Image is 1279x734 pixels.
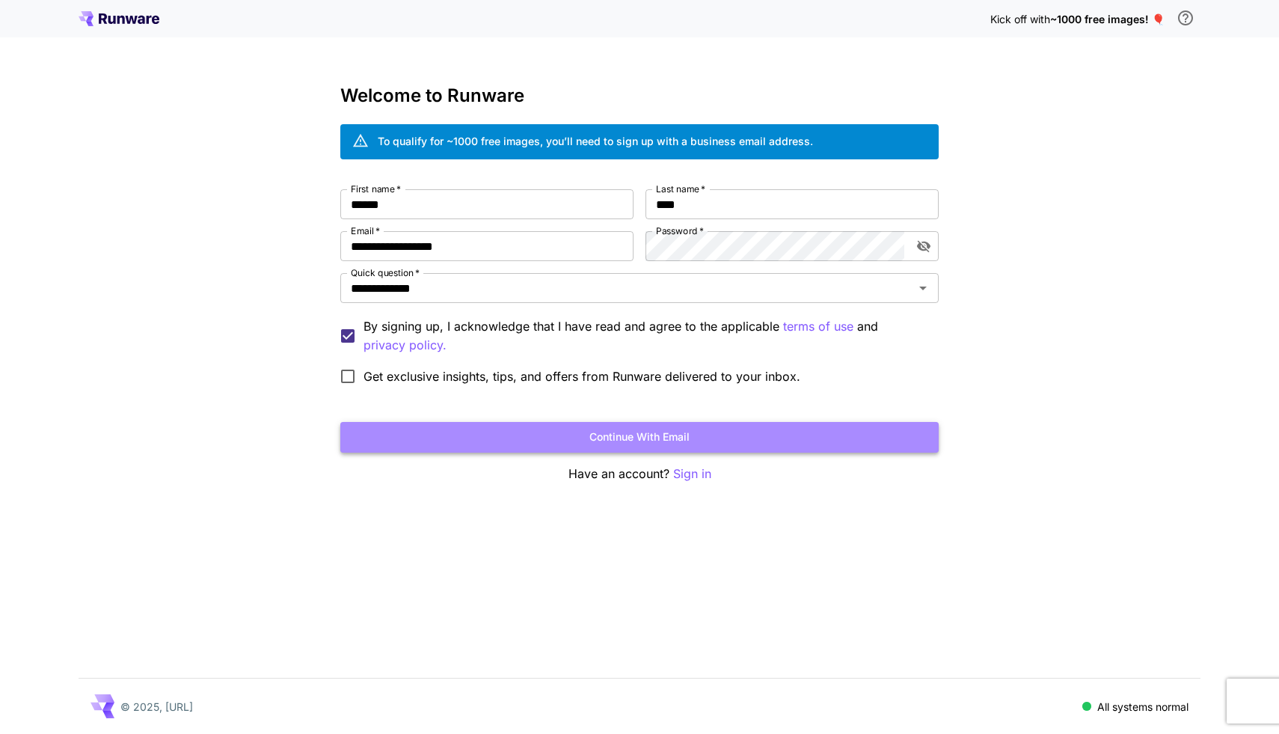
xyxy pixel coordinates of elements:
button: In order to qualify for free credit, you need to sign up with a business email address and click ... [1171,3,1200,33]
span: ~1000 free images! 🎈 [1050,13,1165,25]
p: By signing up, I acknowledge that I have read and agree to the applicable and [364,317,927,355]
p: All systems normal [1097,699,1188,715]
button: Open [913,278,933,299]
label: Email [351,224,380,237]
button: toggle password visibility [910,233,937,260]
p: terms of use [783,317,853,336]
div: To qualify for ~1000 free images, you’ll need to sign up with a business email address. [378,133,813,149]
label: Password [656,224,704,237]
span: Get exclusive insights, tips, and offers from Runware delivered to your inbox. [364,367,800,385]
span: Kick off with [990,13,1050,25]
h3: Welcome to Runware [340,85,939,106]
button: Sign in [673,465,711,483]
button: By signing up, I acknowledge that I have read and agree to the applicable and privacy policy. [783,317,853,336]
label: First name [351,183,401,195]
p: © 2025, [URL] [120,699,193,715]
button: By signing up, I acknowledge that I have read and agree to the applicable terms of use and [364,336,447,355]
p: privacy policy. [364,336,447,355]
button: Continue with email [340,422,939,453]
p: Have an account? [340,465,939,483]
label: Quick question [351,266,420,279]
label: Last name [656,183,705,195]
